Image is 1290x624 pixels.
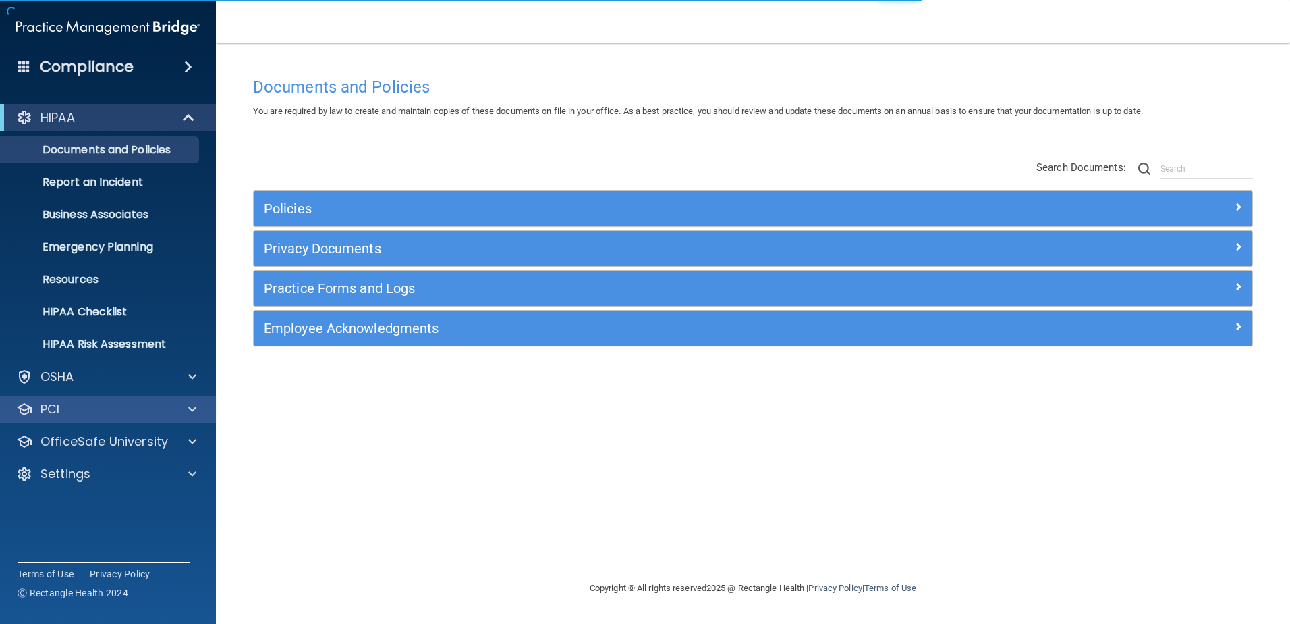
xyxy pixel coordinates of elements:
a: OfficeSafe University [16,434,196,450]
a: Terms of Use [864,583,916,593]
a: Settings [16,466,196,482]
p: HIPAA [40,109,75,126]
div: Copyright © All rights reserved 2025 @ Rectangle Health | | [507,567,999,610]
p: OfficeSafe University [40,434,168,450]
p: Emergency Planning [9,240,193,254]
a: Employee Acknowledgments [264,317,1242,339]
p: Documents and Policies [9,143,193,157]
p: Business Associates [9,208,193,222]
h4: Compliance [40,57,134,76]
h4: Documents and Policies [253,78,1253,96]
p: HIPAA Risk Assessment [9,338,193,351]
input: Search [1160,159,1253,179]
p: OSHA [40,369,74,385]
a: Privacy Documents [264,238,1242,259]
a: Privacy Policy [808,583,862,593]
span: Search Documents: [1036,161,1126,174]
a: Practice Forms and Logs [264,278,1242,299]
span: You are required by law to create and maintain copies of these documents on file in your office. ... [253,106,1143,116]
a: Terms of Use [18,567,74,581]
span: Ⓒ Rectangle Health 2024 [18,586,128,600]
h5: Policies [264,201,992,216]
h5: Employee Acknowledgments [264,321,992,336]
p: Report an Incident [9,176,193,189]
a: Privacy Policy [90,567,150,581]
p: Settings [40,466,90,482]
p: HIPAA Checklist [9,305,193,319]
h5: Practice Forms and Logs [264,281,992,296]
p: PCI [40,401,59,417]
img: PMB logo [16,14,200,41]
a: Policies [264,198,1242,219]
a: HIPAA [16,109,196,126]
img: ic-search.3b580494.png [1138,163,1150,175]
h5: Privacy Documents [264,241,992,256]
p: Resources [9,273,193,286]
a: OSHA [16,369,196,385]
a: PCI [16,401,196,417]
